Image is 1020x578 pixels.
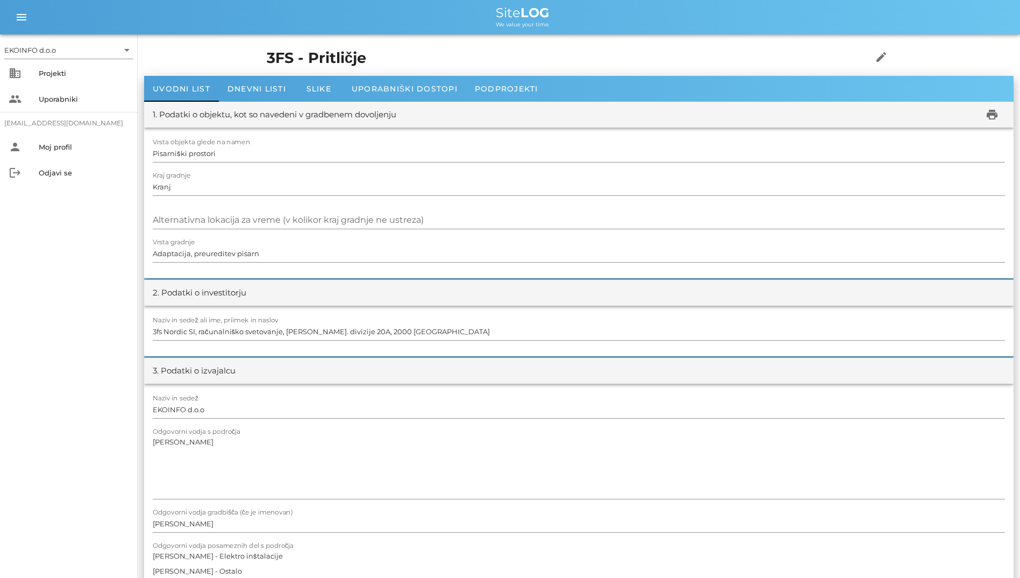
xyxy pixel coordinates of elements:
label: Naziv in sedež ali ime, priimek in naslov [153,316,279,325]
div: Odjavi se [39,168,129,177]
b: LOG [520,5,550,20]
label: Kraj gradnje [153,172,191,180]
label: Odgovorni vodja gradbišča (če je imenovan) [153,509,293,517]
span: Slike [306,84,331,94]
i: menu [15,11,28,24]
h1: 3FS - Pritličje [267,47,839,69]
i: person [9,140,22,153]
span: Uvodni list [153,84,210,94]
span: Dnevni listi [227,84,286,94]
div: 1. Podatki o objektu, kot so navedeni v gradbenem dovoljenju [153,109,396,121]
div: 3. Podatki o izvajalcu [153,365,236,377]
label: Odgovorni vodja posameznih del s področja [153,542,294,550]
label: Vrsta objekta glede na namen [153,138,250,146]
span: Site [496,5,550,20]
div: EKOINFO d.o.o [4,41,133,59]
label: Odgovorni vodja s področja [153,428,240,436]
i: arrow_drop_down [120,44,133,57]
i: logout [9,166,22,179]
span: Podprojekti [475,84,538,94]
i: edit [875,51,888,64]
div: Uporabniki [39,95,129,103]
div: 2. Podatki o investitorju [153,287,246,299]
div: EKOINFO d.o.o [4,45,56,55]
i: people [9,93,22,105]
div: Projekti [39,69,129,77]
i: print [986,108,998,121]
div: Pripomoček za klepet [966,526,1020,578]
span: Uporabniški dostopi [352,84,458,94]
div: Moj profil [39,143,129,151]
span: We value your time. [496,21,550,28]
iframe: Chat Widget [966,526,1020,578]
label: Vrsta gradnje [153,238,195,246]
label: Naziv in sedež [153,394,198,403]
i: business [9,67,22,80]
